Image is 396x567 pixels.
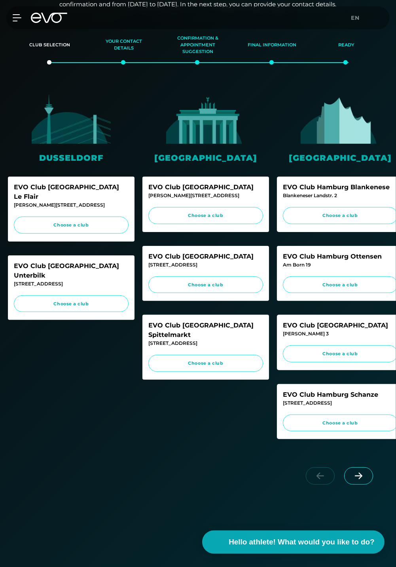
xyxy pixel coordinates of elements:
font: Ready [338,42,354,48]
font: [STREET_ADDRESS] [148,262,197,268]
font: Choose a club [322,420,358,426]
img: evofitness [166,94,245,144]
font: [PERSON_NAME] 3 [283,331,329,337]
font: EVO Club [GEOGRAPHIC_DATA] [283,322,388,329]
font: [STREET_ADDRESS] [283,400,332,406]
img: evofitness [301,94,380,144]
font: EVO Club Hamburg Ottensen [283,253,382,260]
font: EVO Club [GEOGRAPHIC_DATA] Spittelmarkt [148,322,254,339]
font: [PERSON_NAME][STREET_ADDRESS] [14,202,105,208]
img: evofitness [32,94,111,144]
a: Choose a club [14,217,129,234]
font: Choose a club [188,213,223,218]
font: Final information [248,42,296,48]
font: EVO Club [GEOGRAPHIC_DATA] Unterbilk [14,262,119,279]
font: Choose a club [53,222,89,228]
a: en [351,13,369,23]
a: Choose a club [148,355,263,372]
font: EVO Club Hamburg Blankenese [283,183,390,191]
font: Blankeneser Landstr. 2 [283,192,337,198]
font: en [351,14,360,21]
font: Am Born 19 [283,262,311,268]
font: [STREET_ADDRESS] [14,281,63,287]
font: Your contact details [106,38,142,51]
font: Choose a club [322,213,358,218]
font: Choose a club [322,282,358,287]
font: Dusseldorf [39,153,103,163]
button: Hello athlete! What would you like to do? [202,531,385,554]
font: EVO Club [GEOGRAPHIC_DATA] [148,253,254,260]
font: Hello athlete! What would you like to do? [229,538,375,546]
font: [STREET_ADDRESS] [148,340,197,346]
font: Choose a club [188,360,223,366]
font: Confirmation & appointment suggestion [177,35,218,54]
font: [GEOGRAPHIC_DATA] [289,153,392,163]
font: Club selection [29,42,70,48]
font: Choose a club [188,282,223,287]
a: Choose a club [148,276,263,293]
font: EVO Club [GEOGRAPHIC_DATA] Le Flair [14,183,119,200]
a: Choose a club [148,207,263,224]
font: [GEOGRAPHIC_DATA] [154,153,257,163]
font: EVO Club [GEOGRAPHIC_DATA] [148,183,254,191]
a: Choose a club [14,295,129,312]
font: Choose a club [322,351,358,356]
font: Choose a club [53,301,89,306]
font: EVO Club Hamburg Schanze [283,391,378,398]
font: [PERSON_NAME][STREET_ADDRESS] [148,192,239,198]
